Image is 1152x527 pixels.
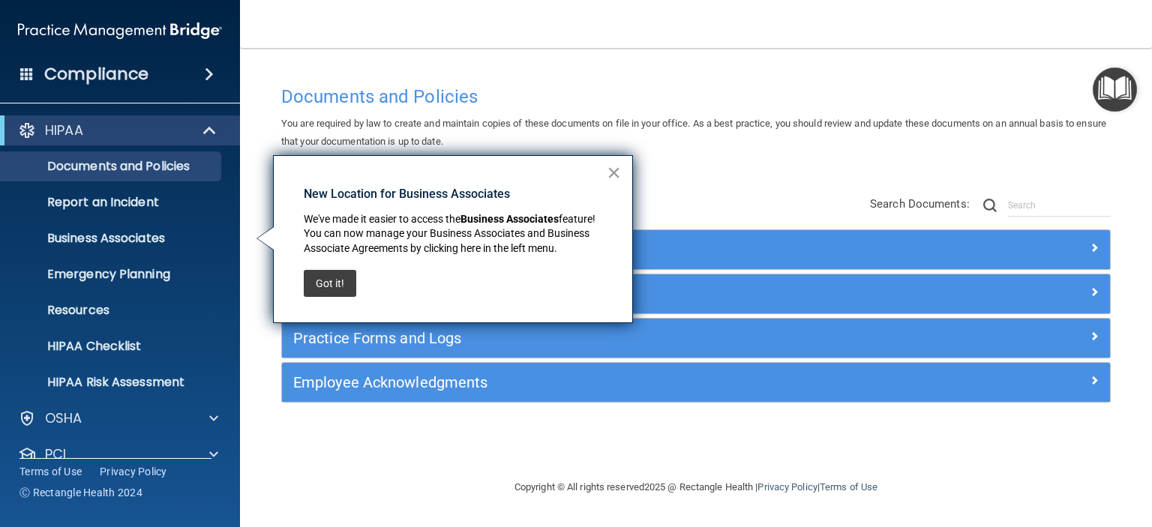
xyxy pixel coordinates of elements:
p: HIPAA Risk Assessment [10,375,214,390]
p: HIPAA [45,121,83,139]
a: Terms of Use [820,481,877,493]
h5: Employee Acknowledgments [293,374,892,391]
p: OSHA [45,409,82,427]
button: Got it! [304,270,356,297]
p: PCI [45,445,66,463]
span: Search Documents: [870,197,970,211]
h4: Compliance [44,64,148,85]
a: Terms of Use [19,464,82,479]
p: Report an Incident [10,195,214,210]
p: Business Associates [10,231,214,246]
strong: Business Associates [460,213,559,225]
p: New Location for Business Associates [304,186,606,202]
a: Privacy Policy [100,464,167,479]
h5: Practice Forms and Logs [293,330,892,346]
h4: Documents and Policies [281,87,1111,106]
p: Emergency Planning [10,267,214,282]
p: HIPAA Checklist [10,339,214,354]
p: Documents and Policies [10,159,214,174]
a: Privacy Policy [757,481,817,493]
iframe: Drift Widget Chat Controller [1077,451,1134,508]
div: Copyright © All rights reserved 2025 @ Rectangle Health | | [422,463,970,511]
span: You are required by law to create and maintain copies of these documents on file in your office. ... [281,118,1106,147]
span: feature! You can now manage your Business Associates and Business Associate Agreements by clickin... [304,213,598,254]
button: Close [607,160,621,184]
span: Ⓒ Rectangle Health 2024 [19,485,142,500]
span: We've made it easier to access the [304,213,460,225]
button: Open Resource Center [1093,67,1137,112]
img: PMB logo [18,16,222,46]
input: Search [1008,194,1111,217]
img: ic-search.3b580494.png [983,199,997,212]
p: Resources [10,303,214,318]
